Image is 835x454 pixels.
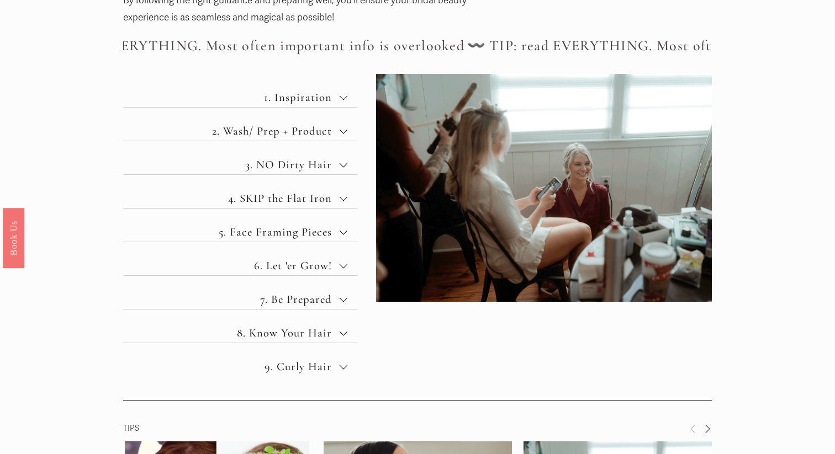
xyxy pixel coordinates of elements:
span: 3. NO Dirty Hair [149,158,340,172]
span: 6. Let 'er Grow! [149,259,340,273]
span: 2. Wash/ Prep + Product [149,124,340,138]
span: 7. Be Prepared [149,292,340,306]
span: Next [703,424,712,433]
button: 6. Let 'er Grow! [123,242,357,275]
span: 8. Know Your Hair [149,326,340,340]
button: 9. Curly Hair [123,343,357,376]
span: TIPS [123,424,139,433]
button: 7. Be Prepared [123,276,357,309]
span: 5. Face Framing Pieces [149,225,340,239]
tspan: TIP: read EVERYTHING. Most often important info is overlooked [39,38,464,55]
button: 5. Face Framing Pieces [123,209,357,242]
span: Previous [689,424,697,433]
button: 2. Wash/ Prep + Product [123,108,357,141]
button: 8. Know Your Hair [123,309,357,343]
span: 1. Inspiration [149,90,340,104]
button: 3. NO Dirty Hair [123,141,357,174]
span: 4. SKIP the Flat Iron [149,191,340,205]
span: 9. Curly Hair [149,360,340,373]
button: 4. SKIP the Flat Iron [123,175,357,208]
button: 1. Inspiration [123,74,357,107]
a: Book Us [3,207,24,268]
